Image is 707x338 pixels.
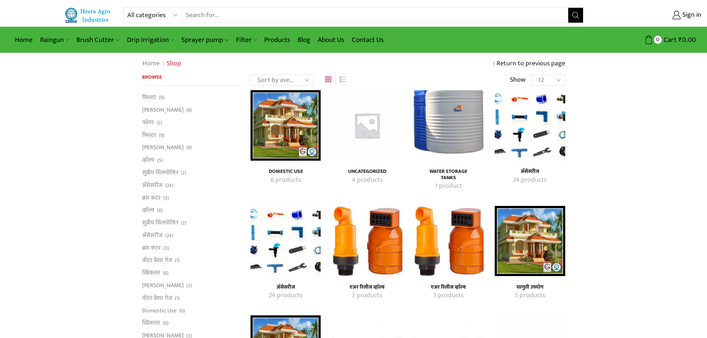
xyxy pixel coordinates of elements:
a: Sprayer pump [178,31,232,49]
a: Drip Irrigation [123,31,178,49]
span: (8) [186,144,192,151]
img: Uncategorized [332,90,402,160]
span: Show [510,75,526,85]
button: Search button [568,8,583,23]
a: सुप्रीम सिलपोलिन [142,217,178,229]
a: Contact Us [348,31,387,49]
a: Visit product category Domestic Use [259,168,312,175]
span: 0 [654,36,662,43]
a: Return to previous page [497,59,565,69]
span: (24) [165,232,173,239]
span: (24) [165,182,173,189]
a: Brush Cutter [73,31,123,49]
a: Visit product category घरगुती उपयोग [503,291,557,301]
a: Visit product category अ‍ॅसेसरीज [251,206,321,276]
a: Visit product category घरगुती उपयोग [495,206,565,276]
a: ब्रश कटर [142,242,161,254]
img: अ‍ॅसेसरीज [495,90,565,160]
span: (6) [163,269,168,277]
mark: 4 products [352,175,383,185]
mark: 24 products [269,291,302,301]
span: (6) [163,319,168,327]
a: [PERSON_NAME] [142,104,184,117]
a: Visit product category अ‍ॅसेसरीज [259,284,312,291]
a: फॉगर [142,116,154,129]
a: फिल्टर [142,93,156,104]
a: Filter [232,31,261,49]
span: Cart [662,35,677,45]
a: Visit product category अ‍ॅसेसरीज [503,168,557,175]
mark: 6 products [271,175,301,185]
span: Sign in [681,10,701,20]
span: (3) [186,282,192,289]
a: व्हाॅल्व [142,204,154,217]
a: Visit product category Water Storage Tanks [422,181,475,191]
img: Domestic Use [251,90,321,160]
h4: अ‍ॅसेसरीज [503,168,557,175]
span: ₹ [678,34,682,46]
a: Products [261,31,294,49]
mark: 3 products [352,291,382,301]
a: Visit product category Uncategorized [340,175,394,185]
a: Visit product category Water Storage Tanks [413,90,484,160]
h4: एअर रिलीज व्हाॅल्व [422,284,475,291]
a: Visit product category एअर रिलीज व्हाॅल्व [340,291,394,301]
span: (3) [163,245,169,252]
img: एअर रिलीज व्हाॅल्व [332,206,402,276]
a: Blog [294,31,314,49]
span: (9) [159,132,164,139]
img: Water Storage Tanks [413,90,484,160]
a: Visit product category अ‍ॅसेसरीज [495,90,565,160]
img: घरगुती उपयोग [495,206,565,276]
h1: Shop [167,60,181,68]
a: अ‍ॅसेसरीज [142,179,163,191]
a: [PERSON_NAME] [142,279,184,292]
h4: अ‍ॅसेसरीज [259,284,312,291]
span: (2) [181,219,186,227]
a: Domestic Use [142,304,177,317]
a: Home [11,31,36,49]
a: Visit product category Uncategorized [340,168,394,175]
input: Search for... [182,8,569,23]
a: वॉटर प्रेशर गेज [142,292,172,304]
a: सुप्रीम सिलपोलिन [142,166,178,179]
a: Visit product category Domestic Use [259,175,312,185]
h4: एअर रिलीज व्हाॅल्व [340,284,394,291]
mark: 1 product [435,181,462,191]
span: (6) [179,307,185,315]
span: Browse [142,73,162,81]
bdi: 0.00 [678,34,696,46]
a: Visit product category अ‍ॅसेसरीज [503,175,557,185]
a: फिल्टर [142,129,156,141]
a: Visit product category एअर रिलीज व्हाॅल्व [422,284,475,291]
a: व्हाॅल्व [142,154,154,167]
img: अ‍ॅसेसरीज [251,206,321,276]
span: (2) [181,169,186,177]
a: Raingun [36,31,73,49]
select: Shop order [251,75,314,86]
a: 0 Cart ₹0.00 [591,33,696,47]
a: Visit product category घरगुती उपयोग [503,284,557,291]
a: अ‍ॅसेसरीज [142,229,163,242]
span: (1) [175,295,180,302]
a: वॉटर प्रेशर गेज [142,254,172,267]
a: स्प्रिंकलर [142,267,160,279]
nav: Breadcrumb [142,59,181,69]
span: (5) [157,157,163,164]
a: Visit product category Water Storage Tanks [422,168,475,181]
img: एअर रिलीज व्हाॅल्व [413,206,484,276]
a: Visit product category अ‍ॅसेसरीज [259,291,312,301]
span: (6) [157,207,163,214]
h4: Uncategorized [340,168,394,175]
a: Visit product category एअर रिलीज व्हाॅल्व [340,284,394,291]
a: ब्रश कटर [142,191,161,204]
a: Visit product category Domestic Use [251,90,321,160]
span: (9) [159,94,164,101]
mark: 3 products [433,291,464,301]
a: [PERSON_NAME] [142,141,184,154]
h4: घरगुती उपयोग [503,284,557,291]
span: (8) [186,106,192,114]
span: (3) [163,194,169,202]
mark: 5 products [515,291,545,301]
a: Visit product category एअर रिलीज व्हाॅल्व [422,291,475,301]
